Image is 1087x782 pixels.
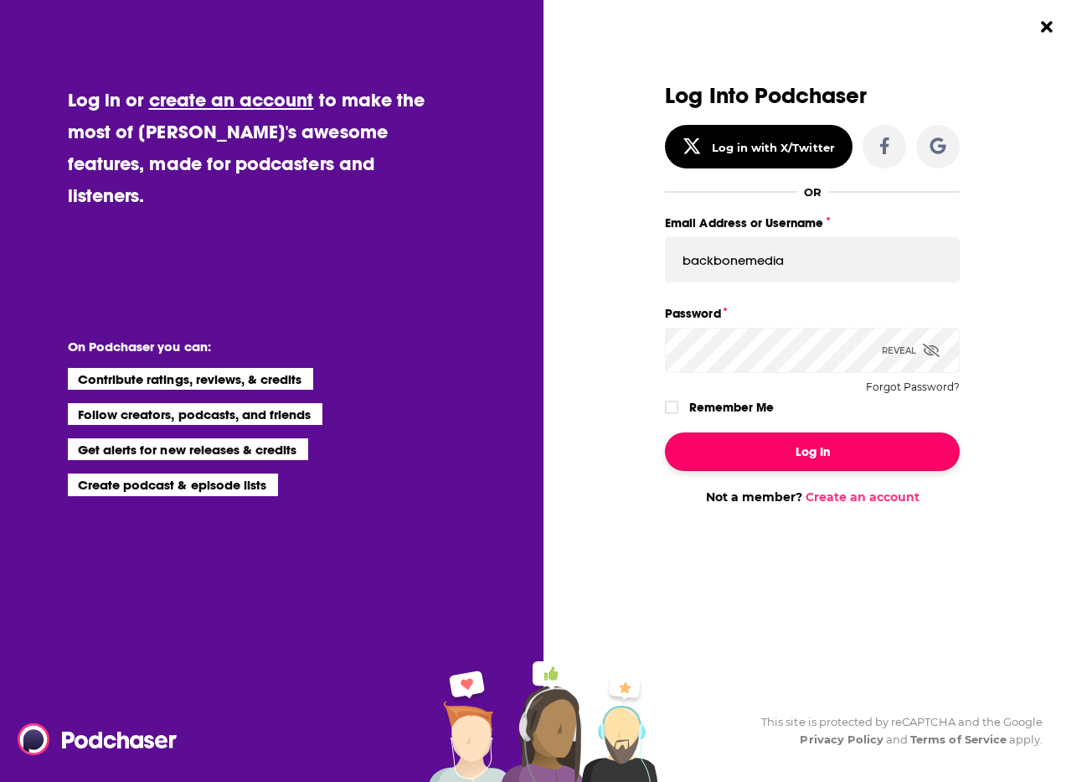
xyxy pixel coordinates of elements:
label: Remember Me [689,396,774,418]
a: Privacy Policy [800,733,884,746]
div: Reveal [882,328,940,373]
a: Terms of Service [910,733,1007,746]
a: Create an account [806,489,920,505]
div: Log in with X/Twitter [712,141,835,154]
label: Password [665,303,960,324]
li: On Podchaser you can: [68,339,403,355]
img: Podchaser - Follow, Share and Rate Podcasts [18,723,178,755]
div: This site is protected by reCAPTCHA and the Google and apply. [748,713,1043,748]
li: Contribute ratings, reviews, & credits [68,368,314,390]
li: Get alerts for new releases & credits [68,438,308,460]
button: Log in with X/Twitter [665,125,853,168]
button: Log In [665,432,960,471]
button: Close Button [1031,11,1063,43]
input: Email Address or Username [665,237,960,282]
a: create an account [149,88,314,111]
label: Email Address or Username [665,212,960,234]
button: Forgot Password? [866,381,960,393]
a: Podchaser - Follow, Share and Rate Podcasts [18,723,165,755]
div: OR [804,185,822,199]
li: Create podcast & episode lists [68,474,278,495]
li: Follow creators, podcasts, and friends [68,403,323,425]
h3: Log Into Podchaser [665,84,960,108]
div: Not a member? [665,489,960,505]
